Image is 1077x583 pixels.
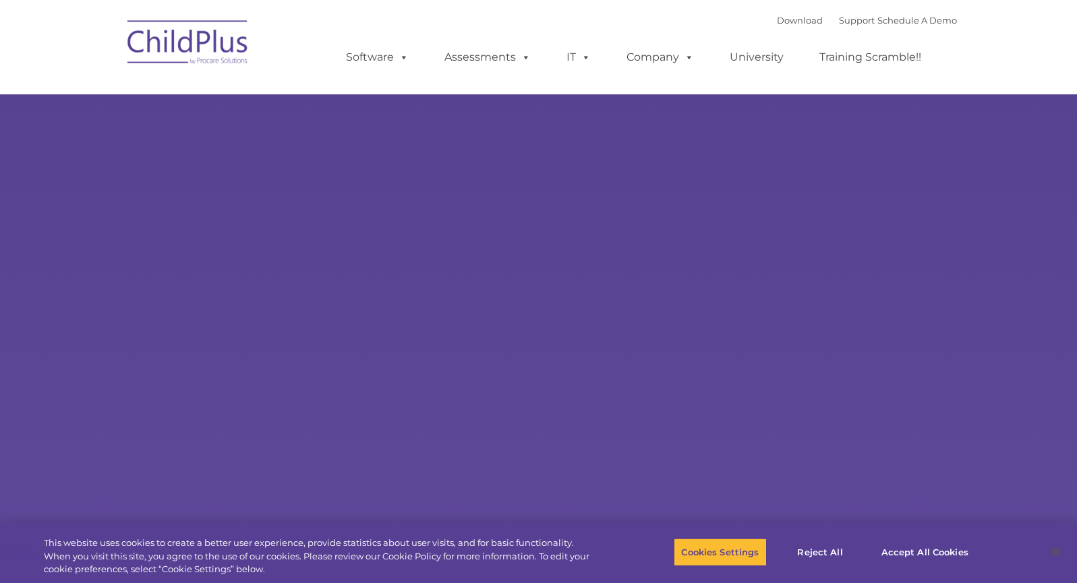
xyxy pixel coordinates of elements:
[553,44,604,71] a: IT
[777,15,957,26] font: |
[806,44,935,71] a: Training Scramble!!
[874,538,976,566] button: Accept All Cookies
[778,538,863,566] button: Reject All
[431,44,544,71] a: Assessments
[716,44,797,71] a: University
[1041,537,1070,567] button: Close
[44,536,592,576] div: This website uses cookies to create a better user experience, provide statistics about user visit...
[121,11,256,78] img: ChildPlus by Procare Solutions
[777,15,823,26] a: Download
[332,44,422,71] a: Software
[839,15,875,26] a: Support
[877,15,957,26] a: Schedule A Demo
[674,538,766,566] button: Cookies Settings
[613,44,707,71] a: Company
